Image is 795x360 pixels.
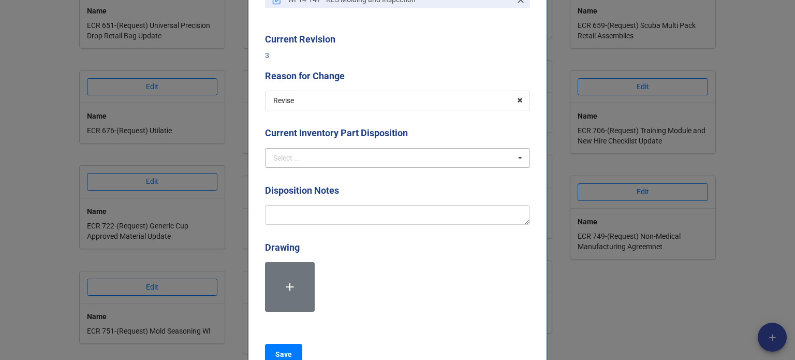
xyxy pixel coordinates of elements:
[275,349,292,360] b: Save
[265,183,339,198] label: Disposition Notes
[273,97,294,104] div: Revise
[273,154,300,162] div: Select ...
[265,126,408,140] label: Current Inventory Part Disposition
[265,69,345,83] label: Reason for Change
[265,240,300,255] label: Drawing
[265,50,530,61] p: 3
[265,34,335,45] b: Current Revision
